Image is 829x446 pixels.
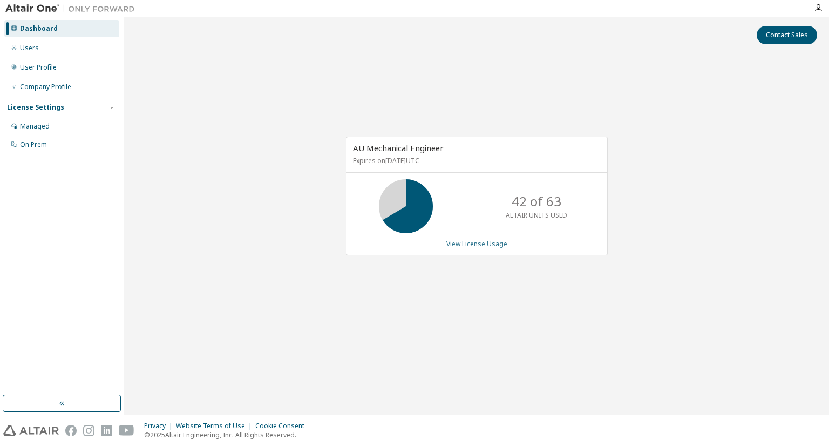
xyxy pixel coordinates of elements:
p: © 2025 Altair Engineering, Inc. All Rights Reserved. [144,430,311,440]
div: Company Profile [20,83,71,91]
div: Cookie Consent [255,422,311,430]
img: altair_logo.svg [3,425,59,436]
div: User Profile [20,63,57,72]
div: Website Terms of Use [176,422,255,430]
img: youtube.svg [119,425,134,436]
img: facebook.svg [65,425,77,436]
div: Managed [20,122,50,131]
div: License Settings [7,103,64,112]
img: linkedin.svg [101,425,112,436]
p: 42 of 63 [512,192,561,211]
div: Dashboard [20,24,58,33]
div: Privacy [144,422,176,430]
div: Users [20,44,39,52]
p: ALTAIR UNITS USED [506,211,567,220]
button: Contact Sales [757,26,817,44]
img: instagram.svg [83,425,94,436]
img: Altair One [5,3,140,14]
a: View License Usage [446,239,507,248]
span: AU Mechanical Engineer [353,143,444,153]
p: Expires on [DATE] UTC [353,156,598,165]
div: On Prem [20,140,47,149]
